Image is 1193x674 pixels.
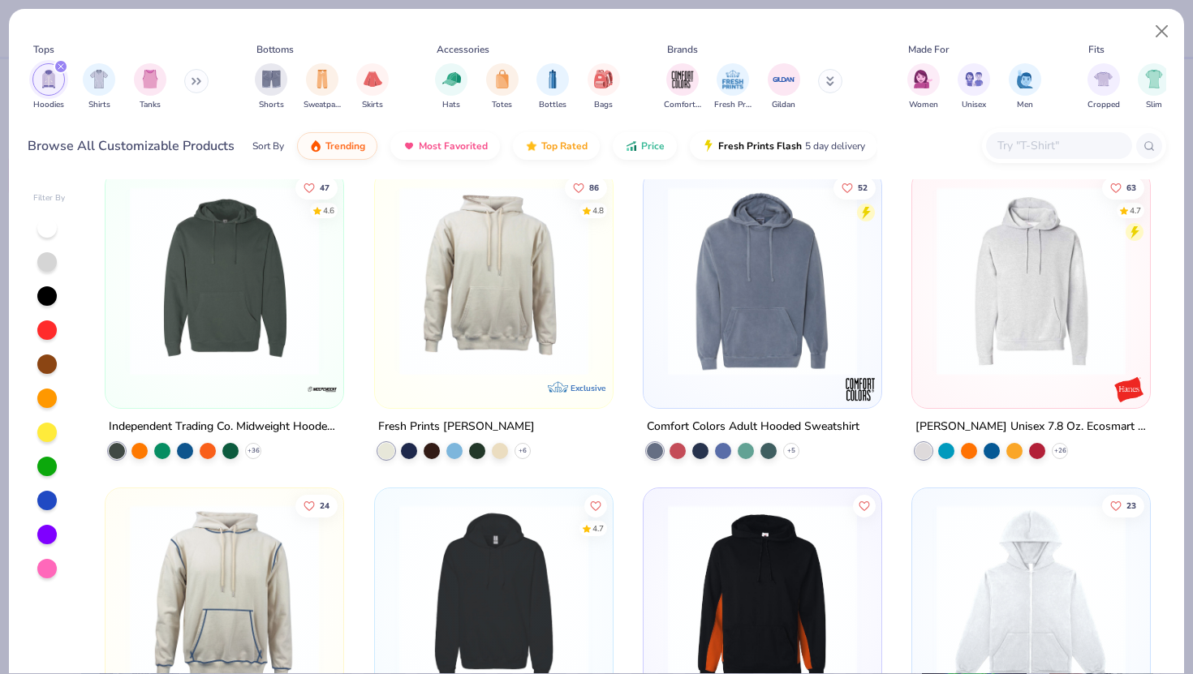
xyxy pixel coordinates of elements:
span: Cropped [1087,99,1120,111]
div: filter for Hats [435,63,467,111]
span: Skirts [362,99,383,111]
span: Most Favorited [419,140,488,152]
img: 3644f833-5bb2-4f83-981f-b4a4ab244a55 [122,187,327,376]
button: filter button [907,63,940,111]
span: 23 [1126,502,1136,510]
div: 4.6 [323,204,334,217]
img: Hoodies Image [40,70,58,88]
img: Cropped Image [1094,70,1113,88]
div: Browse All Customizable Products [28,136,235,156]
img: Hats Image [442,70,461,88]
button: filter button [536,63,569,111]
span: Trending [325,140,365,152]
span: Gildan [772,99,795,111]
button: Trending [297,132,377,160]
span: Price [641,140,665,152]
span: Women [909,99,938,111]
div: Independent Trading Co. Midweight Hooded Sweatshirt [109,417,340,437]
img: Comfort Colors logo [844,373,876,406]
div: 4.7 [1130,204,1141,217]
button: Like [853,495,876,517]
span: Fresh Prints [714,99,752,111]
button: filter button [356,63,389,111]
span: 52 [858,183,868,191]
span: Exclusive [571,383,605,393]
button: Like [564,176,606,199]
div: Fresh Prints [PERSON_NAME] [378,417,535,437]
div: filter for Totes [486,63,519,111]
button: Like [295,176,338,199]
div: Tops [33,42,54,57]
img: Comfort Colors Image [670,67,695,92]
img: 4056525b-e9ee-4048-b5f4-b096bfc2f1de [596,187,802,376]
img: Fresh Prints Image [721,67,745,92]
div: Brands [667,42,698,57]
img: trending.gif [309,140,322,152]
img: fe3aba7b-4693-4b3e-ab95-a32d4261720b [928,187,1134,376]
button: filter button [1087,63,1120,111]
button: filter button [304,63,341,111]
img: Independent Trading Co. logo [307,373,339,406]
button: Fresh Prints Flash5 day delivery [690,132,877,160]
div: filter for Skirts [356,63,389,111]
img: 26774e61-c1b5-4bcd-89d8-cf49a490ee77 [865,187,1070,376]
button: Like [833,176,876,199]
img: Shorts Image [262,70,281,88]
img: Women Image [914,70,932,88]
div: Accessories [437,42,489,57]
div: filter for Hoodies [32,63,65,111]
span: Fresh Prints Flash [718,140,802,152]
button: filter button [435,63,467,111]
span: 47 [320,183,329,191]
div: filter for Shirts [83,63,115,111]
div: filter for Women [907,63,940,111]
div: filter for Gildan [768,63,800,111]
img: ff9285ed-6195-4d41-bd6b-4a29e0566347 [660,187,865,376]
span: 5 day delivery [805,137,865,156]
button: Price [613,132,677,160]
span: Totes [492,99,512,111]
span: Shirts [88,99,110,111]
div: filter for Bags [588,63,620,111]
div: Made For [908,42,949,57]
span: + 36 [248,446,260,456]
img: Tanks Image [141,70,159,88]
span: + 5 [787,446,795,456]
div: filter for Bottles [536,63,569,111]
img: Bags Image [594,70,612,88]
img: Men Image [1016,70,1034,88]
button: filter button [1009,63,1041,111]
span: Men [1017,99,1033,111]
span: Top Rated [541,140,588,152]
div: filter for Comfort Colors [664,63,701,111]
div: filter for Cropped [1087,63,1120,111]
div: 4.7 [592,523,603,535]
span: Unisex [962,99,986,111]
span: 24 [320,502,329,510]
img: TopRated.gif [525,140,538,152]
div: filter for Fresh Prints [714,63,752,111]
button: Most Favorited [390,132,500,160]
span: + 26 [1054,446,1066,456]
span: Hats [442,99,460,111]
button: Like [1102,495,1144,517]
div: filter for Sweatpants [304,63,341,111]
div: Sort By [252,139,284,153]
button: Close [1147,16,1178,47]
span: Bags [594,99,613,111]
span: Sweatpants [304,99,341,111]
span: Slim [1146,99,1162,111]
img: Gildan Image [772,67,796,92]
button: filter button [664,63,701,111]
button: Like [295,495,338,517]
button: filter button [958,63,990,111]
div: Filter By [33,192,66,204]
button: filter button [1138,63,1170,111]
span: + 6 [519,446,527,456]
div: 4.8 [592,204,603,217]
button: filter button [255,63,287,111]
img: Shirts Image [90,70,109,88]
img: 4cba63b0-d7b1-4498-a49e-d83b35899c19 [391,187,596,376]
span: 86 [588,183,598,191]
img: Bottles Image [544,70,562,88]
